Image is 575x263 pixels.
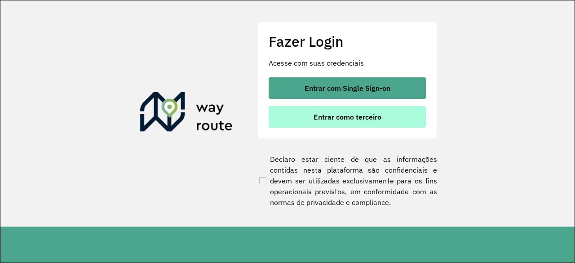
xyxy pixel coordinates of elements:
[257,154,437,208] label: Declaro estar ciente de que as informações contidas nesta plataforma são confidenciais e devem se...
[314,113,381,120] span: Entrar como terceiro
[269,33,426,50] h2: Fazer Login
[140,92,233,135] img: Roteirizador AmbevTech
[269,58,426,68] p: Acesse com suas credenciais
[305,85,390,92] span: Entrar com Single Sign-on
[269,77,426,99] button: button
[269,106,426,128] button: button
